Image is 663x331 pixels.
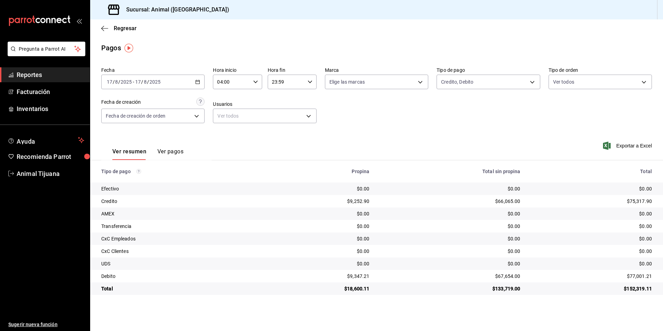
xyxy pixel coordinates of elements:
[114,25,137,32] span: Regresar
[136,169,141,174] svg: Los pagos realizados con Pay y otras terminales son montos brutos.
[120,79,132,85] input: ----
[532,273,652,280] div: $77,001.21
[441,78,473,85] span: Credito, Debito
[269,169,369,174] div: Propina
[269,235,369,242] div: $0.00
[101,248,258,255] div: CxC Clientes
[381,285,520,292] div: $133,719.00
[381,169,520,174] div: Total sin propina
[124,44,133,52] img: Tooltip marker
[437,68,540,73] label: Tipo de pago
[532,223,652,230] div: $0.00
[101,210,258,217] div: AMEX
[157,148,183,160] button: Ver pagos
[532,169,652,174] div: Total
[549,68,652,73] label: Tipo de orden
[141,79,143,85] span: /
[269,260,369,267] div: $0.00
[329,78,365,85] span: Elige las marcas
[532,210,652,217] div: $0.00
[144,79,147,85] input: --
[268,68,317,73] label: Hora fin
[106,112,165,119] span: Fecha de creación de orden
[269,248,369,255] div: $0.00
[101,99,141,106] div: Fecha de creación
[269,273,369,280] div: $9,347.21
[76,18,82,24] button: open_drawer_menu
[101,273,258,280] div: Debito
[381,235,520,242] div: $0.00
[118,79,120,85] span: /
[133,79,134,85] span: -
[269,185,369,192] div: $0.00
[381,248,520,255] div: $0.00
[101,68,205,73] label: Fecha
[101,25,137,32] button: Regresar
[8,42,85,56] button: Pregunta a Parrot AI
[213,102,316,107] label: Usuarios
[17,70,84,79] span: Reportes
[381,260,520,267] div: $0.00
[269,285,369,292] div: $18,600.11
[269,198,369,205] div: $9,252.90
[553,78,574,85] span: Ver todos
[101,260,258,267] div: UDS
[149,79,161,85] input: ----
[101,235,258,242] div: CxC Empleados
[113,79,115,85] span: /
[106,79,113,85] input: --
[325,68,428,73] label: Marca
[269,210,369,217] div: $0.00
[17,152,84,161] span: Recomienda Parrot
[5,50,85,58] a: Pregunta a Parrot AI
[121,6,229,14] h3: Sucursal: Animal ([GEOGRAPHIC_DATA])
[101,223,258,230] div: Transferencia
[17,87,84,96] span: Facturación
[381,273,520,280] div: $67,654.00
[381,198,520,205] div: $66,065.00
[112,148,183,160] div: navigation tabs
[112,148,146,160] button: Ver resumen
[135,79,141,85] input: --
[604,142,652,150] button: Exportar a Excel
[101,185,258,192] div: Efectivo
[8,321,84,328] span: Sugerir nueva función
[269,223,369,230] div: $0.00
[101,198,258,205] div: Credito
[532,235,652,242] div: $0.00
[381,185,520,192] div: $0.00
[101,169,258,174] div: Tipo de pago
[147,79,149,85] span: /
[17,104,84,113] span: Inventarios
[381,223,520,230] div: $0.00
[532,185,652,192] div: $0.00
[532,198,652,205] div: $75,317.90
[532,260,652,267] div: $0.00
[101,285,258,292] div: Total
[213,109,316,123] div: Ver todos
[532,285,652,292] div: $152,319.11
[213,68,262,73] label: Hora inicio
[17,136,75,144] span: Ayuda
[17,169,84,178] span: Animal Tijuana
[381,210,520,217] div: $0.00
[115,79,118,85] input: --
[101,43,121,53] div: Pagos
[19,45,75,53] span: Pregunta a Parrot AI
[532,248,652,255] div: $0.00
